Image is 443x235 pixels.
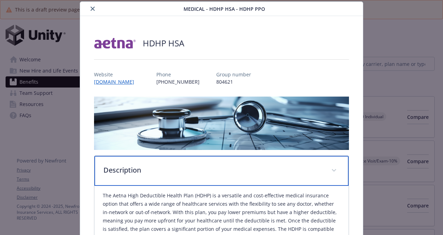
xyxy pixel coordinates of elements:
a: [DOMAIN_NAME] [94,78,140,85]
h2: HDHP HSA [143,37,184,49]
p: Group number [216,71,251,78]
p: Website [94,71,140,78]
img: banner [94,97,349,150]
p: Description [103,165,323,175]
span: Medical - HDHP HSA - HDHP PPO [184,5,265,13]
button: close [88,5,97,13]
p: 804621 [216,78,251,85]
div: Description [94,156,349,186]
p: Phone [156,71,200,78]
p: [PHONE_NUMBER] [156,78,200,85]
img: Aetna Inc [94,33,136,54]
